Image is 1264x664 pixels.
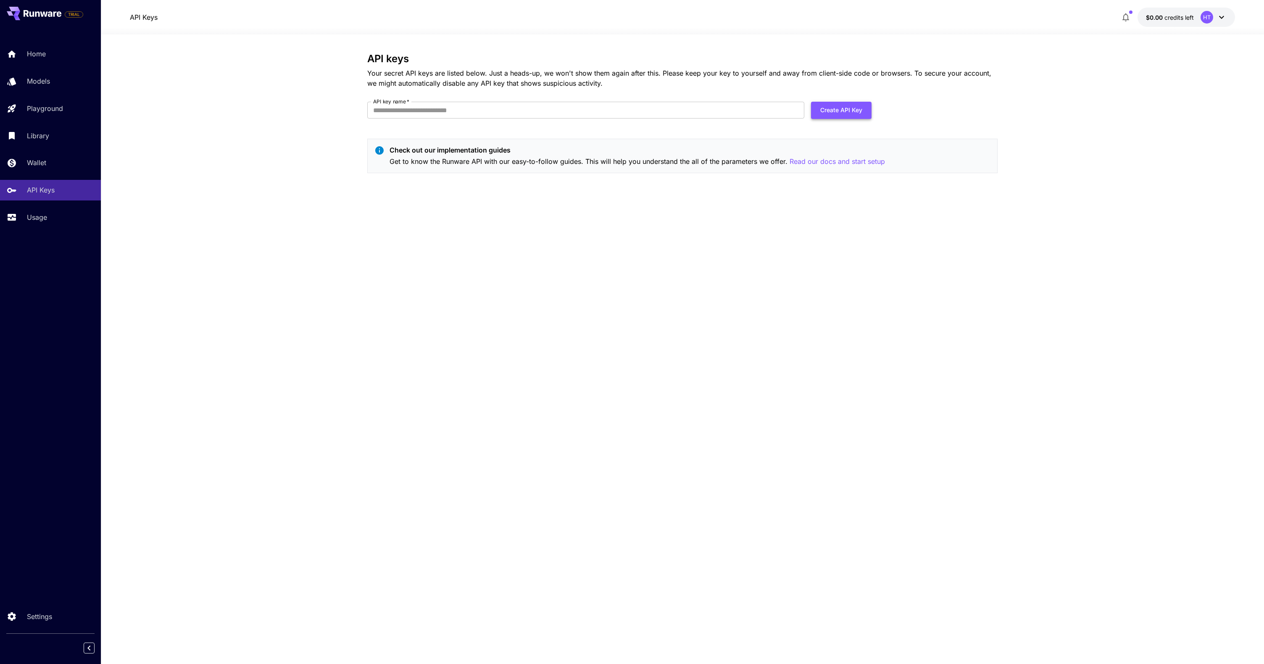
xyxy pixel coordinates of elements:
label: API key name [373,98,409,105]
a: API Keys [130,12,158,22]
p: API Keys [27,185,55,195]
p: Playground [27,103,63,113]
span: $0.00 [1146,14,1164,21]
p: Usage [27,212,47,222]
button: Collapse sidebar [84,643,95,653]
p: Home [27,49,46,59]
p: Library [27,131,49,141]
nav: breadcrumb [130,12,158,22]
p: Wallet [27,158,46,168]
div: $0.00 [1146,13,1194,22]
div: HT [1201,11,1213,24]
p: Your secret API keys are listed below. Just a heads-up, we won't show them again after this. Plea... [367,68,998,88]
button: Read our docs and start setup [790,156,885,167]
div: Collapse sidebar [90,640,101,656]
button: $0.00HT [1138,8,1235,27]
p: Check out our implementation guides [390,145,885,155]
span: credits left [1164,14,1194,21]
p: Settings [27,611,52,622]
h3: API keys [367,53,998,65]
p: Get to know the Runware API with our easy-to-follow guides. This will help you understand the all... [390,156,885,167]
button: Create API Key [811,102,872,119]
span: Add your payment card to enable full platform functionality. [65,9,83,19]
span: TRIAL [65,11,83,18]
p: Models [27,76,50,86]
